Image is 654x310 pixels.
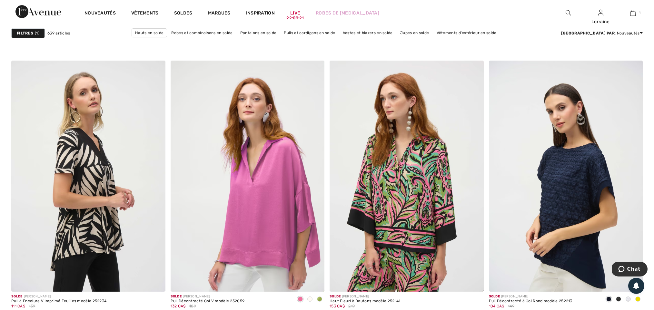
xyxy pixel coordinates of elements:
[290,10,300,16] a: Live22:09:21
[35,30,39,36] span: 1
[281,29,338,37] a: Pulls et cardigans en solde
[489,295,500,298] span: Solde
[168,29,236,37] a: Robes et combinaisons en solde
[489,299,572,304] div: Pull Décontracté à Col Rond modèle 252213
[174,10,193,17] a: Soldes
[11,294,106,299] div: [PERSON_NAME]
[604,294,614,305] div: Midnight Blue
[11,295,23,298] span: Solde
[330,299,401,304] div: Haut Fleuri à Boutons modèle 252141
[171,61,325,291] img: Pull Décontracté Col V modèle 252059. Greenery
[29,303,35,309] span: 159
[237,29,280,37] a: Pantalons en solde
[131,10,159,17] a: Vêtements
[489,61,643,291] img: Pull Décontracté à Col Rond modèle 252213. Bleu Nuit
[11,299,106,304] div: Pull à Encolure V Imprimé Feuilles modèle 252234
[330,294,401,299] div: [PERSON_NAME]
[17,30,33,36] strong: Filtres
[132,28,167,37] a: Hauts en solde
[340,29,396,37] a: Vestes et blazers en solde
[630,9,636,17] img: Mon panier
[246,10,275,17] span: Inspiration
[585,18,616,25] div: Lorraine
[633,294,643,305] div: Citrus
[171,304,186,308] span: 132 CA$
[189,303,196,309] span: 189
[171,299,245,304] div: Pull Décontracté Col V modèle 252059
[316,10,379,16] a: Robes de [MEDICAL_DATA]
[598,9,603,17] img: Mes infos
[561,31,615,35] strong: [GEOGRAPHIC_DATA] par
[433,29,500,37] a: Vêtements d'extérieur en solde
[639,10,640,16] span: 1
[561,30,643,36] div: : Nouveautés
[47,30,70,36] span: 639 articles
[612,262,648,278] iframe: Ouvre un widget dans lequel vous pouvez chatter avec l’un de nos agents
[305,294,315,305] div: Vanilla 30
[330,61,484,291] img: Haut Fleuri à Boutons modèle 252141. Noir/Multi
[295,294,305,305] div: Bubble gum
[84,10,116,17] a: Nouveautés
[330,304,345,308] span: 153 CA$
[315,294,324,305] div: Greenery
[208,10,231,17] a: Marques
[286,15,304,21] div: 22:09:21
[348,303,355,309] span: 219
[623,294,633,305] div: Vanilla 30
[171,295,182,298] span: Solde
[171,294,245,299] div: [PERSON_NAME]
[15,5,61,18] img: 1ère Avenue
[617,9,649,17] a: 1
[489,304,504,308] span: 104 CA$
[11,61,165,291] img: Pull à Encolure V Imprimé Feuilles modèle 252234. Black/moonstone
[397,29,432,37] a: Jupes en solde
[566,9,571,17] img: recherche
[330,295,341,298] span: Solde
[508,303,514,309] span: 149
[489,294,572,299] div: [PERSON_NAME]
[11,304,25,308] span: 111 CA$
[614,294,623,305] div: Black
[598,10,603,16] a: Se connecter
